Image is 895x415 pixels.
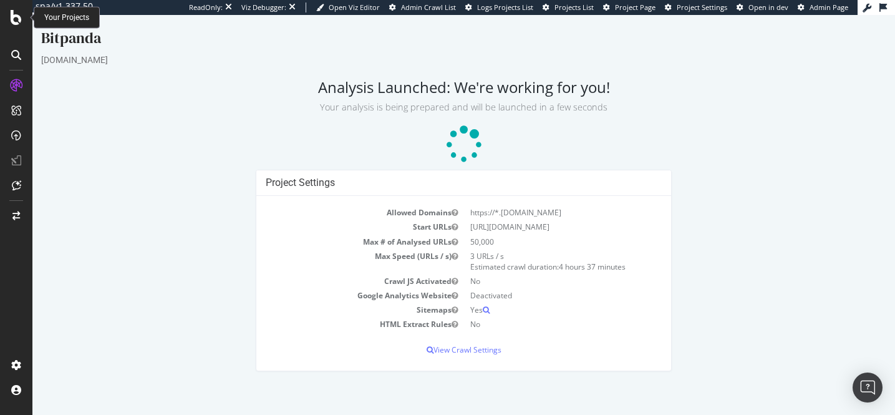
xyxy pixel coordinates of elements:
td: HTML Extract Rules [233,302,432,316]
td: 50,000 [432,220,630,234]
span: Project Settings [677,2,727,12]
td: https://*.[DOMAIN_NAME] [432,190,630,205]
td: Max Speed (URLs / s) [233,234,432,259]
div: Bitpanda [9,12,854,39]
a: Admin Page [798,2,848,12]
small: Your analysis is being prepared and will be launched in a few seconds [288,86,575,98]
td: 3 URLs / s Estimated crawl duration: [432,234,630,259]
div: ReadOnly: [189,2,223,12]
td: Max # of Analysed URLs [233,220,432,234]
div: Viz Debugger: [241,2,286,12]
div: Open Intercom Messenger [853,373,883,403]
td: No [432,302,630,316]
span: Projects List [554,2,594,12]
td: Deactivated [432,273,630,288]
td: Sitemaps [233,288,432,302]
td: Allowed Domains [233,190,432,205]
p: View Crawl Settings [233,330,630,340]
td: Start URLs [233,205,432,219]
span: Open Viz Editor [329,2,380,12]
h4: Project Settings [233,162,630,174]
a: Project Page [603,2,656,12]
a: Logs Projects List [465,2,533,12]
div: [DOMAIN_NAME] [9,39,854,51]
td: Yes [432,288,630,302]
span: Open in dev [748,2,788,12]
td: Crawl JS Activated [233,259,432,273]
span: Logs Projects List [477,2,533,12]
a: Open in dev [737,2,788,12]
td: [URL][DOMAIN_NAME] [432,205,630,219]
h2: Analysis Launched: We're working for you! [9,64,854,99]
a: Admin Crawl List [389,2,456,12]
a: Project Settings [665,2,727,12]
div: Your Projects [44,12,89,23]
td: No [432,259,630,273]
a: Projects List [543,2,594,12]
span: 4 hours 37 minutes [526,247,593,257]
a: Open Viz Editor [316,2,380,12]
span: Admin Page [810,2,848,12]
span: Project Page [615,2,656,12]
span: Admin Crawl List [401,2,456,12]
td: Google Analytics Website [233,273,432,288]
